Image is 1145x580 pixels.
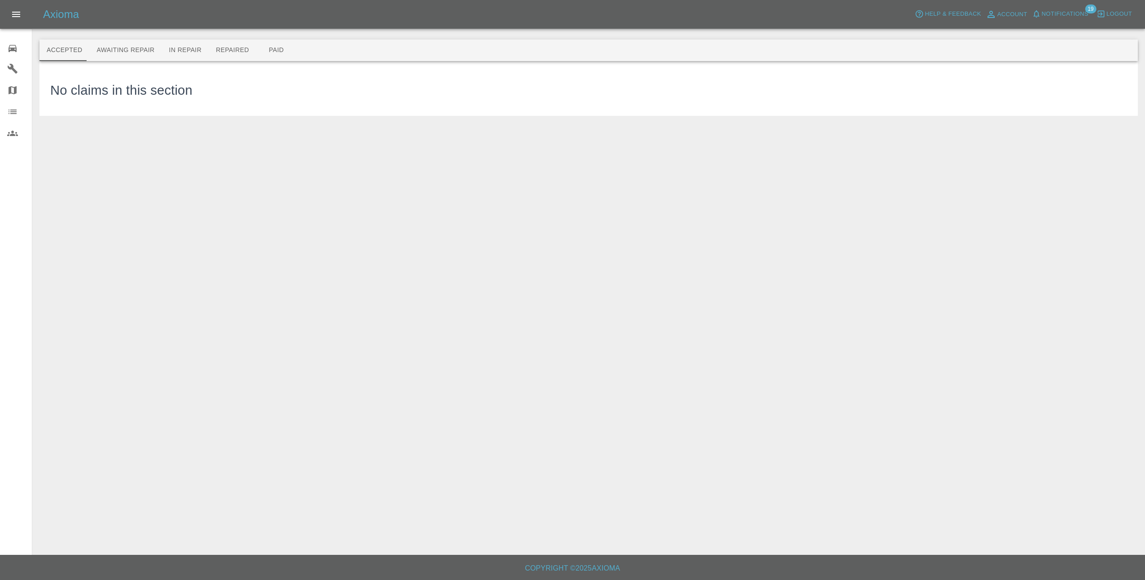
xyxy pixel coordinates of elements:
[39,40,89,61] button: Accepted
[913,7,983,21] button: Help & Feedback
[162,40,209,61] button: In Repair
[5,4,27,25] button: Open drawer
[983,7,1030,22] a: Account
[1042,9,1088,19] span: Notifications
[7,562,1138,575] h6: Copyright © 2025 Axioma
[1085,4,1096,13] span: 19
[925,9,981,19] span: Help & Feedback
[997,9,1027,20] span: Account
[256,40,297,61] button: Paid
[43,7,79,22] h5: Axioma
[1094,7,1134,21] button: Logout
[209,40,256,61] button: Repaired
[89,40,162,61] button: Awaiting Repair
[1106,9,1132,19] span: Logout
[50,81,192,101] h3: No claims in this section
[1030,7,1091,21] button: Notifications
